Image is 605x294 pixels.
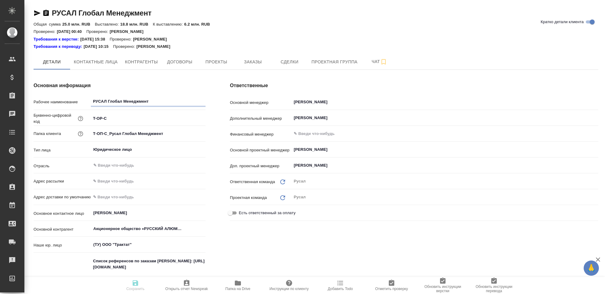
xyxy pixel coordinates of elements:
p: Папка клиента [34,131,61,137]
input: ✎ Введи что-нибудь [91,193,206,201]
button: Open [202,165,203,166]
p: 6.2 млн. RUB [184,22,214,27]
a: РУСАЛ Глобал Менеджмент [52,9,152,17]
input: ✎ Введи что-нибудь [91,177,206,186]
button: Обновить инструкции верстки [417,277,468,294]
input: ✎ Введи что-нибудь [93,162,183,169]
p: К выставлению: [153,22,184,27]
button: Папка на Drive [212,277,263,294]
input: ✎ Введи что-нибудь [91,114,206,123]
span: Сделки [275,58,304,66]
p: [PERSON_NAME] [110,29,148,34]
button: Название для папки на drive. Если его не заполнить, мы не сможем создать папку для клиента [77,130,84,138]
button: Open [595,117,596,119]
button: Инструкции по клиенту [263,277,315,294]
p: Проверено: [86,29,110,34]
span: Открыть отчет Newspeak [165,287,208,291]
p: Основное контактное лицо [34,211,91,217]
p: Выставлено: [95,22,120,27]
span: Чат [365,58,394,66]
button: Обновить инструкции перевода [468,277,520,294]
p: Рабочее наименование [34,99,91,105]
input: ✎ Введи что-нибудь [91,129,206,138]
p: Финансовый менеджер [230,131,291,137]
p: Проверено: [34,29,57,34]
span: Заказы [238,58,267,66]
p: Основной менеджер [230,100,291,106]
span: Проекты [202,58,231,66]
span: Сохранить [126,287,145,291]
button: Скопировать ссылку для ЯМессенджера [34,9,41,17]
span: Обновить инструкции перевода [472,285,516,293]
p: Проверено: [110,36,133,42]
p: [PERSON_NAME] [133,36,171,42]
button: 🙏 [584,260,599,276]
span: Проектная группа [311,58,357,66]
p: 25.0 млн. RUB [62,22,95,27]
input: ✎ Введи что-нибудь [91,97,206,106]
span: Кратко детали клиента [541,19,584,25]
p: Ответственная команда [230,179,275,185]
span: Детали [37,58,66,66]
a: Требования к верстке: [34,36,80,42]
p: Наше юр. лицо [34,242,91,248]
span: Инструкции по клиенту [270,287,309,291]
button: Open [202,228,203,229]
p: Доп. проектный менеджер [230,163,291,169]
button: Open [202,244,203,245]
p: [PERSON_NAME] [136,44,175,50]
span: Добавить Todo [328,287,353,291]
p: Адрес рассылки [34,178,91,184]
p: [DATE] 10:15 [84,44,113,50]
span: 🙏 [586,262,596,275]
button: Открыть отчет Newspeak [161,277,212,294]
p: Проверено: [113,44,137,50]
p: [DATE] 00:40 [57,29,87,34]
p: Общая сумма [34,22,62,27]
svg: Подписаться [380,58,387,66]
button: Open [595,165,596,166]
p: Отрасль [34,163,91,169]
h4: Ответственные [230,82,598,89]
span: Отметить проверку [375,287,408,291]
button: Open [202,212,203,214]
span: Есть ответственный за оплату [239,210,295,216]
span: Контрагенты [125,58,158,66]
span: Обновить инструкции верстки [421,285,465,293]
span: Контактные лица [74,58,118,66]
p: Основной проектный менеджер [230,147,291,153]
span: Папка на Drive [225,287,250,291]
h4: Основная информация [34,82,206,89]
div: Нажми, чтобы открыть папку с инструкцией [34,44,84,50]
button: Open [595,133,596,134]
p: [DATE] 15:38 [80,36,110,42]
a: Требования к переводу: [34,44,84,50]
button: Отметить проверку [366,277,417,294]
button: Добавить Todo [315,277,366,294]
p: 18.8 млн. RUB [120,22,153,27]
p: Основной контрагент [34,226,91,232]
p: Тип лица [34,147,91,153]
button: Нужен для формирования номера заказа/сделки [77,115,84,122]
p: Дополнительный менеджер [230,115,291,122]
input: ✎ Введи что-нибудь [293,130,576,137]
p: Адрес доставки по умолчанию [34,194,91,200]
button: Скопировать ссылку [42,9,50,17]
button: Сохранить [110,277,161,294]
button: Open [595,149,596,150]
div: Нажми, чтобы открыть папку с инструкцией [34,36,80,42]
span: Договоры [165,58,194,66]
button: Open [595,101,596,103]
p: Буквенно-цифровой код [34,112,77,125]
button: Open [202,149,203,150]
p: Проектная команда [230,195,267,201]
